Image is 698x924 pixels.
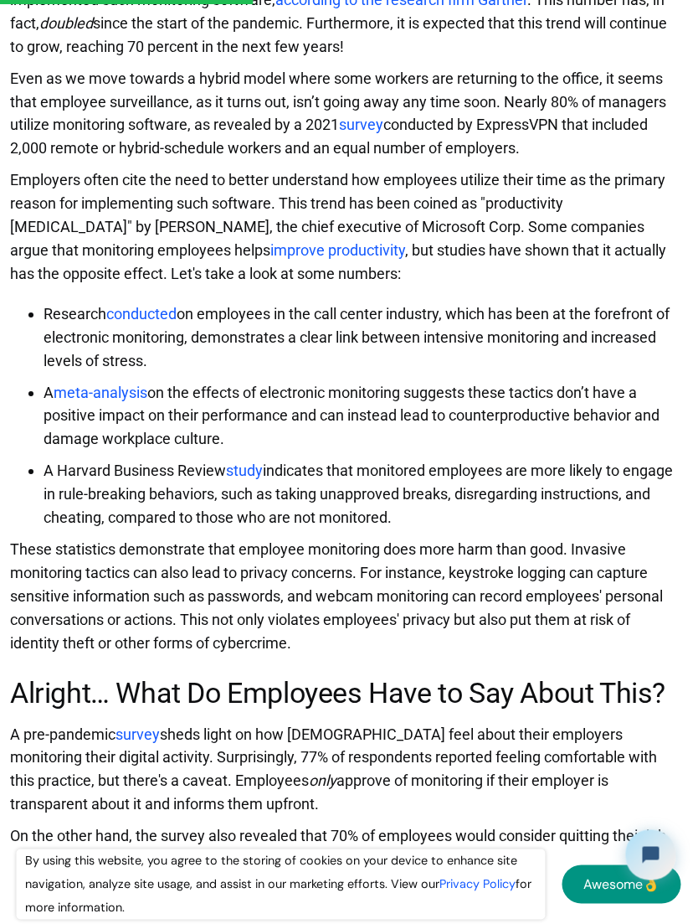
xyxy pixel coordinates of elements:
[271,242,406,260] a: improve productivity
[439,876,516,891] a: Privacy Policy
[54,385,148,402] a: meta-analysis
[116,726,161,744] a: survey
[40,15,94,33] em: doubled
[227,462,264,480] a: study
[11,68,675,170] p: Even as we move towards a hybrid model where some workers are returning to the office, it seems t...
[340,116,384,134] a: survey
[107,306,177,323] a: conducted
[11,825,675,904] p: On the other hand, the survey also revealed that 70% of employees would consider quitting their j...
[44,382,675,452] li: A on the effects of electronic monitoring suggests these tactics don’t have a positive impact on ...
[562,865,681,904] a: Awesome👌
[11,169,675,295] p: Employers often cite the need to better understand how employees utilize their time as the primar...
[44,460,675,530] li: A Harvard Business Review indicates that monitored employees are more likely to engage in rule-br...
[17,849,546,920] div: By using this website, you agree to the storing of cookies on your device to enhance site navigat...
[612,816,690,895] iframe: Tidio Chat
[11,539,675,664] p: These statistics demonstrate that employee monitoring does more harm than good. Invasive monitori...
[11,673,675,715] h3: Alright… What Do Employees Have to Say About This?
[44,303,675,374] li: Research on employees in the call center industry, which has been at the forefront of electronic ...
[11,724,675,826] p: A pre-pandemic sheds light on how [DEMOGRAPHIC_DATA] feel about their employers monitoring their ...
[310,772,337,790] em: only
